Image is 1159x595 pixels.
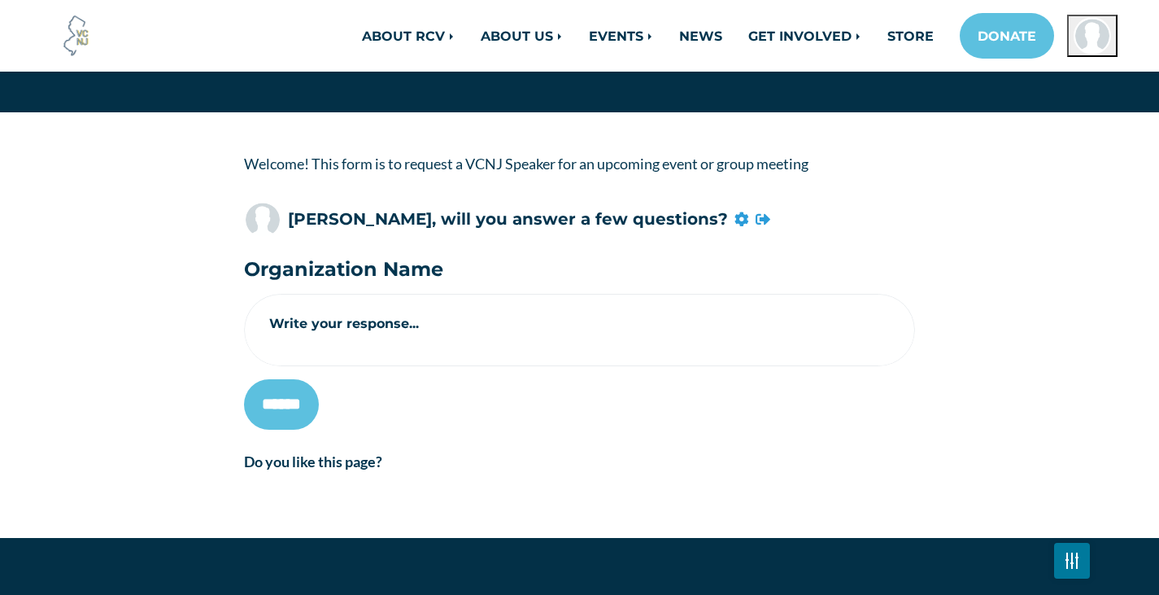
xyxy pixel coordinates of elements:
iframe: X Post Button [488,477,541,493]
h5: [PERSON_NAME], will you answer a few questions? [288,210,728,230]
h3: Organization Name [244,258,915,282]
nav: Main navigation [245,13,1118,59]
button: Open profile menu for Boris Kofman [1067,15,1118,57]
img: Boris Kofman [244,201,281,238]
iframe: fb:like Facebook Social Plugin [244,483,488,499]
img: Boris Kofman [1074,17,1111,55]
img: Voter Choice NJ [54,14,98,58]
img: Fader [1065,557,1078,564]
a: EVENTS [576,20,666,52]
a: ABOUT RCV [349,20,468,52]
a: ABOUT US [468,20,576,52]
a: STORE [874,20,947,52]
a: DONATE [960,13,1054,59]
strong: Do you like this page? [244,453,382,470]
p: Welcome! This form is to request a VCNJ Speaker for an upcoming event or group meeting [244,151,915,177]
a: NEWS [666,20,735,52]
a: GET INVOLVED [735,20,874,52]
